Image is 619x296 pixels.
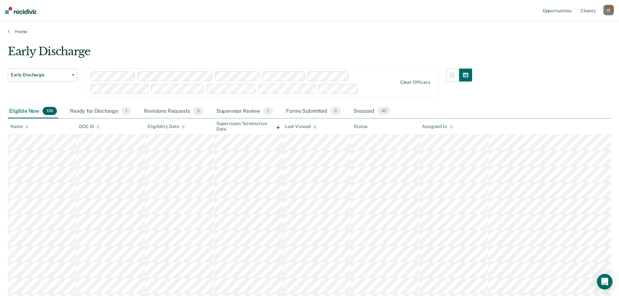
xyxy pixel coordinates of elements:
a: Home [8,29,611,34]
div: Early Discharge [8,45,472,63]
div: Snoozed42 [352,104,392,119]
div: Eligibility Date [148,124,185,129]
div: Status [354,124,368,129]
img: Recidiviz [5,7,36,14]
span: 0 [193,107,203,115]
div: Ready for Discharge1 [69,104,132,119]
div: Open Intercom Messenger [597,274,613,290]
div: Eligible Now130 [8,104,58,119]
div: Revisions Requests0 [143,104,204,119]
span: 0 [330,107,341,115]
div: Clear officers [400,80,430,85]
div: Name [10,124,29,129]
span: 1 [122,107,131,115]
div: Supervision Termination Date [216,121,280,132]
div: A T [603,5,614,15]
span: 130 [43,107,57,115]
div: DOC ID [79,124,100,129]
span: 42 [378,107,390,115]
div: Supervisor Review1 [215,104,275,119]
span: 1 [264,107,273,115]
div: Assigned to [422,124,453,129]
button: Early Discharge [8,69,77,82]
div: Forms Submitted0 [285,104,342,119]
span: Early Discharge [11,72,69,78]
button: AT [603,5,614,15]
div: Last Viewed [285,124,316,129]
